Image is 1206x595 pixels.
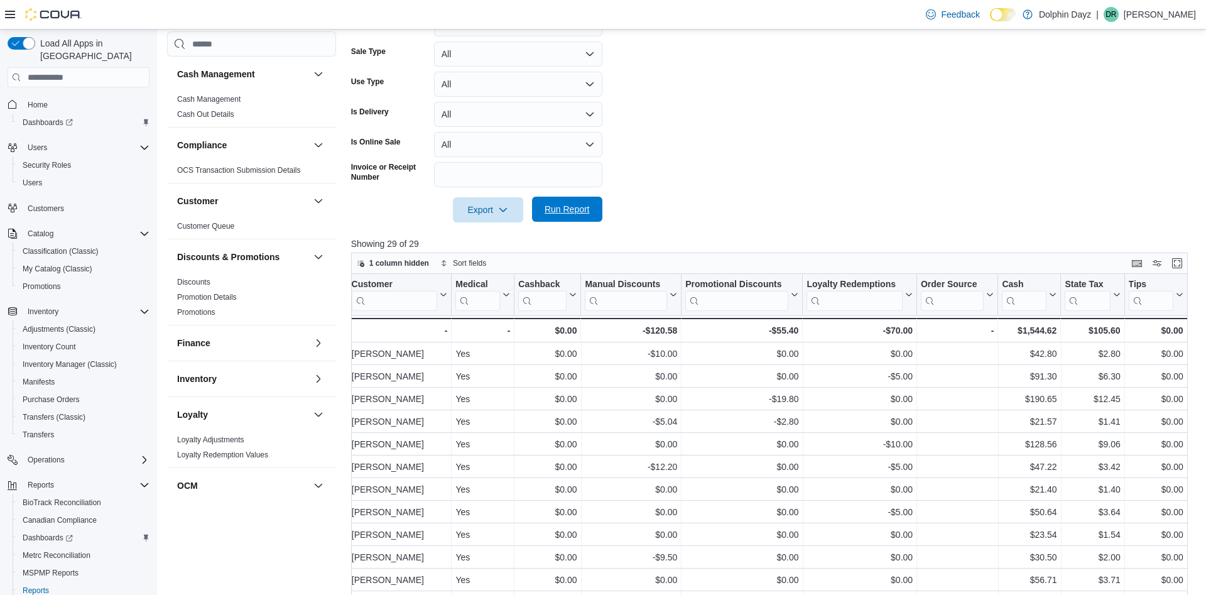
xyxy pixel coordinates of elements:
button: Adjustments (Classic) [13,320,155,338]
div: $1,544.62 [1002,323,1057,338]
div: $91.30 [1002,369,1057,385]
button: All [434,41,602,67]
div: Yes [455,437,510,452]
button: Tips [1128,279,1183,311]
a: OCS Transaction Submission Details [177,166,301,175]
span: Loyalty Adjustments [177,435,244,445]
span: Cash Management [177,94,241,104]
div: -$19.80 [685,392,798,407]
button: Reports [3,476,155,494]
div: Yes [455,528,510,543]
span: Home [23,96,149,112]
div: $0.00 [685,505,798,520]
div: $0.00 [1128,347,1183,362]
span: MSPMP Reports [18,565,149,581]
a: Security Roles [18,158,76,173]
a: Manifests [18,374,60,390]
span: Metrc Reconciliation [23,550,90,560]
span: Canadian Compliance [18,513,149,528]
div: [PERSON_NAME] [351,369,447,385]
div: Donna Ryan [1104,7,1119,22]
div: Manual Discounts [585,279,667,311]
a: Users [18,175,47,190]
button: Inventory Count [13,338,155,356]
a: Purchase Orders [18,392,85,407]
div: Cashback [518,279,567,291]
span: Transfers (Classic) [23,412,85,422]
div: $47.22 [1002,460,1057,475]
div: $0.00 [1128,323,1183,338]
div: $21.57 [1002,415,1057,430]
div: $0.00 [518,528,577,543]
span: Operations [28,455,65,465]
span: Run Report [545,203,590,216]
span: 1 column hidden [369,258,429,268]
div: Loyalty Redemptions [807,279,903,311]
span: BioTrack Reconciliation [18,495,149,510]
div: $50.64 [1002,505,1057,520]
span: Promotions [177,307,215,317]
div: $0.00 [518,437,577,452]
div: [PERSON_NAME] [351,460,447,475]
span: Users [18,175,149,190]
span: Users [23,178,42,188]
div: $0.00 [685,369,798,385]
span: Security Roles [23,160,71,170]
h3: Compliance [177,139,227,151]
a: Cash Out Details [177,110,234,119]
div: -$120.58 [585,323,677,338]
a: Customers [23,201,69,216]
span: Customers [23,200,149,216]
span: Customers [28,204,64,214]
button: Run Report [532,197,602,222]
span: MSPMP Reports [23,568,79,578]
div: $0.00 [807,483,913,498]
div: Cash [1002,279,1046,291]
span: Export [460,197,516,222]
div: $0.00 [807,347,913,362]
div: $0.00 [685,437,798,452]
button: 1 column hidden [352,256,434,271]
button: All [434,132,602,157]
div: State Tax [1065,279,1110,291]
button: Order Source [921,279,994,311]
div: $0.00 [585,437,677,452]
button: Discounts & Promotions [177,251,308,263]
h3: Loyalty [177,408,208,421]
button: Manual Discounts [585,279,677,311]
a: Dashboards [18,530,78,545]
a: MSPMP Reports [18,565,84,581]
span: Canadian Compliance [23,515,97,525]
div: $0.00 [807,392,913,407]
span: Inventory Manager (Classic) [23,359,117,369]
div: $0.00 [518,483,577,498]
button: Classification (Classic) [13,243,155,260]
button: All [434,72,602,97]
div: - [455,323,510,338]
span: OCS Transaction Submission Details [177,165,301,175]
div: -$5.04 [585,415,677,430]
div: Yes [455,505,510,520]
div: $0.00 [585,369,677,385]
a: Promotions [18,279,66,294]
h3: Customer [177,195,218,207]
span: Promotions [18,279,149,294]
div: $0.00 [585,505,677,520]
div: [PERSON_NAME] [351,437,447,452]
div: - [351,323,447,338]
span: Reports [28,480,54,490]
a: Promotion Details [177,293,237,302]
div: Tips [1128,279,1173,291]
div: [PERSON_NAME] [351,528,447,543]
span: Catalog [23,226,149,241]
div: - [921,323,994,338]
p: Dolphin Dayz [1039,7,1091,22]
div: Yes [455,483,510,498]
span: Reports [23,478,149,493]
div: $0.00 [1128,369,1183,385]
span: Security Roles [18,158,149,173]
button: Cash Management [177,68,308,80]
button: OCM [177,479,308,492]
div: Customer [351,279,437,291]
div: $0.00 [1128,415,1183,430]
